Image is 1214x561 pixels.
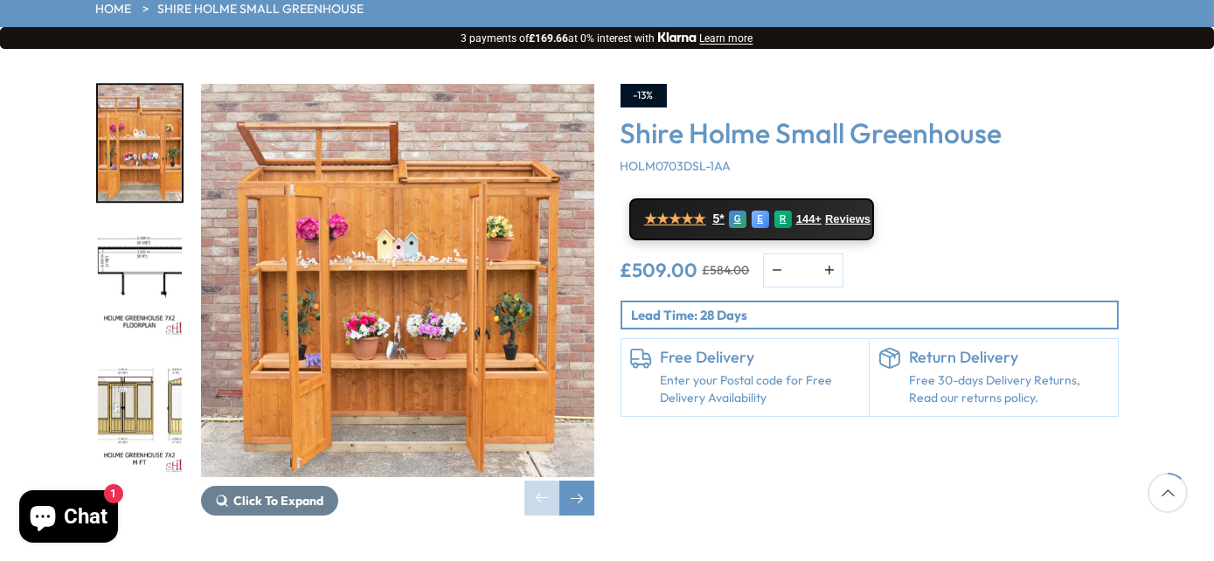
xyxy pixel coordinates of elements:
[559,481,594,516] div: Next slide
[909,348,1109,367] h6: Return Delivery
[729,211,746,228] div: G
[524,481,559,516] div: Previous slide
[158,1,364,18] a: Shire Holme Small Greenhouse
[909,372,1109,406] p: Free 30-days Delivery Returns, Read our returns policy.
[96,357,184,477] div: 3 / 8
[14,490,123,547] inbox-online-store-chat: Shopify online store chat
[632,306,1117,324] p: Lead Time: 28 Days
[201,486,338,516] button: Click To Expand
[621,84,667,107] div: -13%
[234,493,324,509] span: Click To Expand
[825,212,871,226] span: Reviews
[796,212,822,226] span: 144+
[629,198,874,240] a: ★★★★★ 5* G E R 144+ Reviews
[98,85,182,201] img: HolmeGreenhouse7x2WithShelves4_a76efef2-352d-47ef-a6ff-8db90bd7134d_200x200.jpg
[201,84,594,516] div: 1 / 8
[98,359,182,475] img: HolmeGreenhouse7x2MFT_bf4a8c7c-8ae6-4c4e-8bd7-b7c311d365fc_200x200.jpg
[774,211,792,228] div: R
[96,83,184,203] div: 1 / 8
[96,1,132,18] a: HOME
[201,84,594,477] img: Shire Holme Small Greenhouse - Best Shed
[752,211,769,228] div: E
[621,158,732,174] span: HOLM0703DSL-1AA
[645,211,706,227] span: ★★★★★
[661,348,861,367] h6: Free Delivery
[661,372,861,406] a: Enter your Postal code for Free Delivery Availability
[621,116,1119,149] h3: Shire Holme Small Greenhouse
[96,220,184,340] div: 2 / 8
[98,222,182,338] img: HolmeGreenhouse7x2FLOORPLAN_a8b7472c-c6ca-40db-a46e-d5d753d2680c_200x200.jpg
[621,260,698,280] ins: £509.00
[703,264,750,276] del: £584.00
